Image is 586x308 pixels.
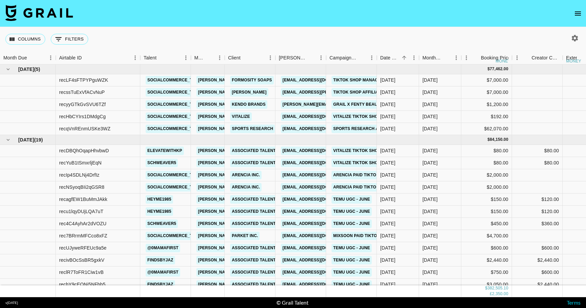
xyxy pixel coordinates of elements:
[146,207,173,216] a: heyme1985
[18,66,34,73] span: [DATE]
[196,112,307,121] a: [PERSON_NAME][EMAIL_ADDRESS][DOMAIN_NAME]
[59,77,108,83] div: recLF4sFTPYPguWZK
[59,125,111,132] div: recqVnREnmUSKe3WZ
[380,113,395,120] div: 5/19/2025
[194,51,205,65] div: Manager
[461,157,512,169] div: $80.00
[196,125,307,133] a: [PERSON_NAME][EMAIL_ADDRESS][DOMAIN_NAME]
[230,112,252,121] a: Vitalize
[485,285,488,291] div: $
[146,268,180,277] a: @0mamafirst
[281,159,357,167] a: [EMAIL_ADDRESS][DOMAIN_NAME]
[481,51,511,65] div: Booking Price
[357,53,367,62] button: Sort
[380,77,395,83] div: 5/7/2025
[59,184,104,190] div: recNSyoqBIi2qGSR8
[422,159,438,166] div: Jun '25
[567,299,581,306] a: Terms
[230,125,275,133] a: Sports Research
[380,89,395,96] div: 5/13/2025
[230,159,286,167] a: Associated Talent Inc
[461,86,512,99] div: $7,000.00
[281,112,357,121] a: [EMAIL_ADDRESS][DOMAIN_NAME]
[380,184,395,190] div: 6/3/2025
[422,101,438,108] div: May '25
[332,195,372,204] a: Temu UGC - June
[490,66,508,72] div: 77,462.00
[51,34,88,45] button: Show filters
[3,135,13,145] button: hide children
[230,232,260,240] a: Parket Inc.
[332,207,372,216] a: Temu UGC - June
[196,220,307,228] a: [PERSON_NAME][EMAIL_ADDRESS][DOMAIN_NAME]
[215,53,225,63] button: Menu
[496,59,511,63] div: money
[532,51,559,65] div: Creator Commmission Override
[146,125,207,133] a: socialcommerce_tsp_us
[422,245,438,251] div: Jun '25
[380,196,395,203] div: 6/10/2025
[230,147,286,155] a: Associated Talent Inc
[380,147,395,154] div: 6/2/2025
[541,220,559,227] div: $360.00
[471,53,481,62] button: Sort
[230,280,286,289] a: Associated Talent Ltd
[5,5,73,21] img: Grail Talent
[146,195,173,204] a: heyme1985
[230,207,286,216] a: Associated Talent Ltd
[461,206,512,218] div: $150.00
[281,280,357,289] a: [EMAIL_ADDRESS][DOMAIN_NAME]
[544,159,559,166] div: $80.00
[59,232,107,239] div: rec7BRrmMFCco8xFZ
[146,100,207,109] a: socialcommerce_tap_us
[492,291,508,297] div: 2,350.00
[196,207,307,216] a: [PERSON_NAME][EMAIL_ADDRESS][DOMAIN_NAME]
[332,256,372,264] a: Temu UGC - June
[281,76,357,84] a: [EMAIL_ADDRESS][DOMAIN_NAME]
[380,245,395,251] div: 6/11/2025
[380,51,399,65] div: Date Created
[380,125,395,132] div: 5/30/2025
[461,145,512,157] div: $80.00
[537,257,559,263] div: $2,440.00
[332,183,427,191] a: Arencia Paid TikTok Shop Campaign May
[146,88,207,97] a: socialcommerce_tsp_us
[230,171,262,179] a: Arencia Inc.
[59,147,109,154] div: recDBQhOqapHhvbwD
[422,147,438,154] div: Jun '25
[281,232,357,240] a: [EMAIL_ADDRESS][DOMAIN_NAME]
[422,51,442,65] div: Month Due
[59,51,82,65] div: Airtable ID
[276,299,309,306] div: © Grail Talent
[281,220,357,228] a: [EMAIL_ADDRESS][DOMAIN_NAME]
[332,147,416,155] a: Vitalize TikTok Shop Campaign May
[281,268,357,277] a: [EMAIL_ADDRESS][DOMAIN_NAME]
[461,194,512,206] div: $150.00
[487,285,508,291] div: 382,505.10
[241,53,250,62] button: Sort
[419,51,461,65] div: Month Due
[146,220,178,228] a: schweaver5
[3,51,27,65] div: Month Due
[461,181,512,194] div: $2,000.00
[566,59,581,63] div: money
[461,53,471,63] button: Menu
[196,256,307,264] a: [PERSON_NAME][EMAIL_ADDRESS][DOMAIN_NAME]
[196,88,307,97] a: [PERSON_NAME][EMAIL_ADDRESS][DOMAIN_NAME]
[332,100,417,109] a: Grail x Fenty Beauty Campaign Fee
[490,137,508,143] div: 84,150.00
[205,53,215,62] button: Sort
[442,53,451,62] button: Sort
[56,51,140,65] div: Airtable ID
[422,77,438,83] div: May '25
[196,100,307,109] a: [PERSON_NAME][EMAIL_ADDRESS][DOMAIN_NAME]
[59,172,99,178] div: recIp4SDLNj4DrfIz
[380,208,395,215] div: 6/10/2025
[191,51,225,65] div: Manager
[140,51,191,65] div: Talent
[230,88,268,97] a: [PERSON_NAME]
[281,171,357,179] a: [EMAIL_ADDRESS][DOMAIN_NAME]
[59,89,105,96] div: recssTuExVfACvNuP
[3,65,13,74] button: hide children
[146,76,207,84] a: socialcommerce_tsp_us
